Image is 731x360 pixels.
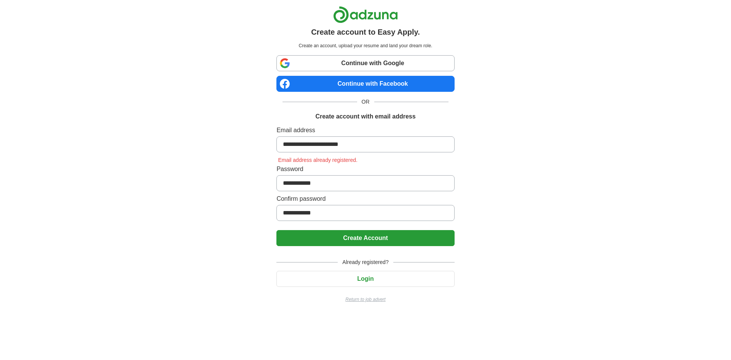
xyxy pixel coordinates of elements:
a: Continue with Facebook [276,76,454,92]
label: Confirm password [276,194,454,203]
a: Login [276,275,454,282]
label: Email address [276,126,454,135]
img: Adzuna logo [333,6,398,23]
h1: Create account to Easy Apply. [311,26,420,38]
button: Login [276,271,454,287]
label: Password [276,165,454,174]
a: Return to job advert [276,296,454,303]
span: Email address already registered. [276,157,359,163]
span: OR [357,98,374,106]
button: Create Account [276,230,454,246]
a: Continue with Google [276,55,454,71]
h1: Create account with email address [315,112,415,121]
p: Create an account, upload your resume and land your dream role. [278,42,453,49]
span: Already registered? [338,258,393,266]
